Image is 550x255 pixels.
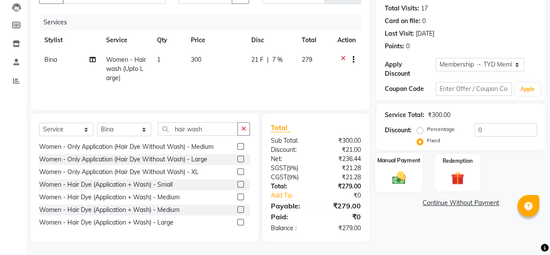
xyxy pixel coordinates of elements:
span: 21 F [251,55,263,64]
th: Action [332,30,361,50]
span: 300 [191,56,201,64]
div: ₹279.00 [316,224,367,233]
img: _cash.svg [388,170,410,185]
div: Sub Total: [264,136,316,145]
div: Women - Only Application (Hair Dye Without Wash) - Medium [39,142,213,151]
div: ₹300.00 [316,136,367,145]
th: Service [101,30,152,50]
span: CGST [271,173,287,181]
span: Bina [44,56,57,64]
label: Percentage [427,125,455,133]
th: Total [297,30,332,50]
div: Card on file: [385,17,420,26]
div: Net: [264,154,316,164]
span: | [267,55,269,64]
div: ₹0 [324,191,367,200]
a: Continue Without Payment [378,198,544,208]
div: Total: [264,182,316,191]
div: 17 [421,4,428,13]
input: Enter Offer / Coupon Code [436,82,512,96]
label: Manual Payment [377,156,421,164]
div: ( ) [264,164,316,173]
div: ( ) [264,173,316,182]
div: Coupon Code [385,84,436,94]
span: Total [271,123,291,132]
div: ₹21.00 [316,145,367,154]
div: Women - Hair Dye (Application + Wash) - Small [39,180,173,189]
div: Women - Hair Dye (Application + Wash) - Medium [39,193,180,202]
div: ₹300.00 [428,111,450,120]
div: ₹279.00 [316,201,367,211]
div: Women - Hair Dye (Application + Wash) - Medium [39,205,180,215]
div: Women - Only Application (Hair Dye Without Wash) - Large [39,155,207,164]
div: ₹21.28 [316,173,367,182]
div: Points: [385,42,404,51]
span: 279 [302,56,312,64]
input: Search or Scan [158,122,238,136]
span: 7 % [272,55,283,64]
div: Women - Only Application (Hair Dye Without Wash) - XL [39,168,199,177]
div: Discount: [385,126,412,135]
div: Total Visits: [385,4,419,13]
span: 9% [288,164,297,171]
div: Service Total: [385,111,424,120]
label: Fixed [427,137,440,144]
span: 9% [289,174,297,181]
div: ₹279.00 [316,182,367,191]
th: Stylist [39,30,101,50]
div: Services [40,14,367,30]
button: Apply [515,83,540,96]
div: Women - Hair Dye (Application + Wash) - Large [39,218,173,227]
div: Apply Discount [385,60,436,78]
img: _gift.svg [447,170,468,186]
a: Add Tip [264,191,324,200]
label: Redemption [443,157,473,165]
div: Balance : [264,224,316,233]
div: [DATE] [416,29,434,38]
div: ₹21.28 [316,164,367,173]
div: ₹0 [316,211,367,222]
th: Qty [152,30,186,50]
div: ₹236.44 [316,154,367,164]
div: Paid: [264,211,316,222]
div: 0 [406,42,410,51]
div: 0 [422,17,426,26]
div: Payable: [264,201,316,211]
span: 1 [157,56,160,64]
div: Last Visit: [385,29,414,38]
th: Disc [246,30,297,50]
div: Discount: [264,145,316,154]
span: SGST [271,164,287,172]
th: Price [186,30,246,50]
span: Women - Hairwash (Upto Large) [106,56,146,82]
